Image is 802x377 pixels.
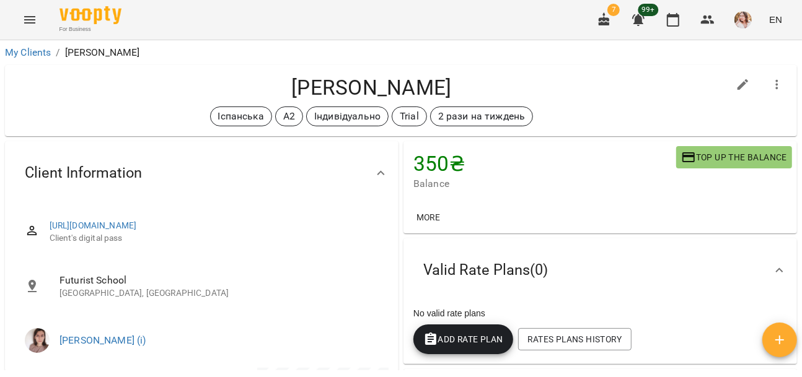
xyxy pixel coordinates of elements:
img: Катерина Кропивницька (і) [25,328,50,353]
div: 2 рази на тиждень [430,106,534,126]
div: Trial [392,106,427,126]
button: Rates Plans History [518,328,632,350]
span: Client's digital pass [50,232,379,245]
h4: [PERSON_NAME] [15,75,728,100]
p: Індивідуально [314,109,381,124]
button: Add Rate plan [413,324,513,354]
a: [URL][DOMAIN_NAME] [50,220,137,230]
button: More [408,206,448,228]
p: [GEOGRAPHIC_DATA], [GEOGRAPHIC_DATA] [59,287,379,300]
p: 2 рази на тиждень [438,109,526,124]
span: For Business [59,25,121,33]
div: Client Information [5,141,399,205]
nav: breadcrumb [5,45,797,60]
img: cd58824c68fe8f7eba89630c982c9fb7.jpeg [734,11,752,28]
span: EN [769,13,782,26]
p: Іспанська [218,109,264,124]
button: Menu [15,5,45,35]
button: Top up the balance [676,146,792,168]
span: 99+ [638,4,659,16]
span: Rates Plans History [528,332,622,347]
p: A2 [283,109,295,124]
span: Balance [413,176,676,191]
a: My Clients [5,46,51,58]
span: Valid Rate Plans ( 0 ) [423,261,548,280]
span: 7 [607,4,620,16]
li: / [56,45,59,60]
button: EN [764,8,787,31]
span: More [413,210,443,225]
h4: 350 ₴ [413,151,676,176]
p: Trial [400,109,419,124]
div: Valid Rate Plans(0) [403,238,797,302]
a: [PERSON_NAME] (і) [59,334,146,346]
div: Іспанська [210,106,272,126]
span: Client Information [25,163,142,183]
span: Add Rate plan [423,332,503,347]
div: Індивідуально [306,106,389,126]
div: No valid rate plans [411,305,790,322]
div: A2 [275,106,303,126]
span: Futurist School [59,273,379,288]
span: Top up the balance [681,150,787,165]
img: Voopty Logo [59,6,121,24]
p: [PERSON_NAME] [65,45,140,60]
